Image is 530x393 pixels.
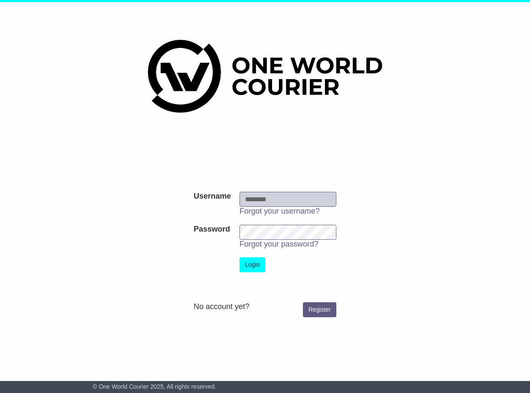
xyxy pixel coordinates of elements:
img: One World [148,40,382,113]
span: © One World Courier 2025. All rights reserved. [93,383,216,390]
label: Username [194,192,231,201]
button: Login [240,257,265,272]
div: No account yet? [194,302,336,312]
a: Forgot your username? [240,207,320,215]
a: Register [303,302,336,317]
a: Forgot your password? [240,240,318,248]
label: Password [194,225,230,234]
